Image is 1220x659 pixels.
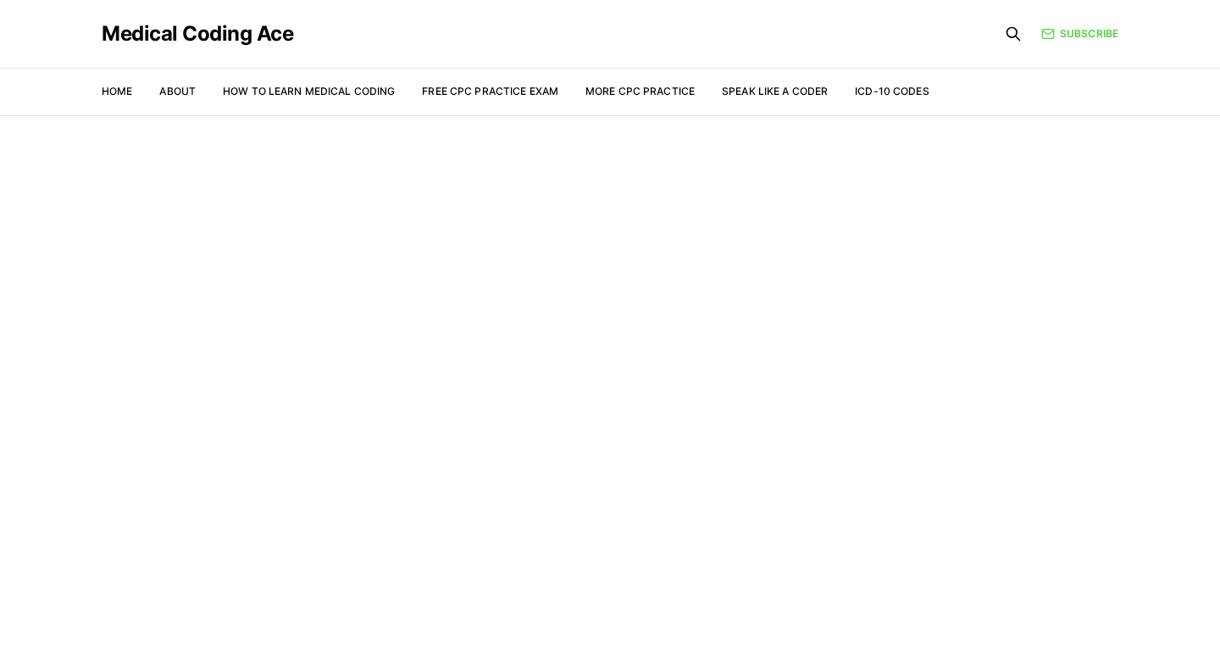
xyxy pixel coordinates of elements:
[102,85,132,97] a: Home
[855,85,929,97] a: ICD-10 Codes
[422,85,558,97] a: Free CPC Practice Exam
[585,85,695,97] a: More CPC Practice
[102,24,293,44] a: Medical Coding Ace
[722,85,828,97] a: Speak Like a Coder
[223,85,395,97] a: How to Learn Medical Coding
[1041,26,1118,42] a: Subscribe
[159,85,196,97] a: About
